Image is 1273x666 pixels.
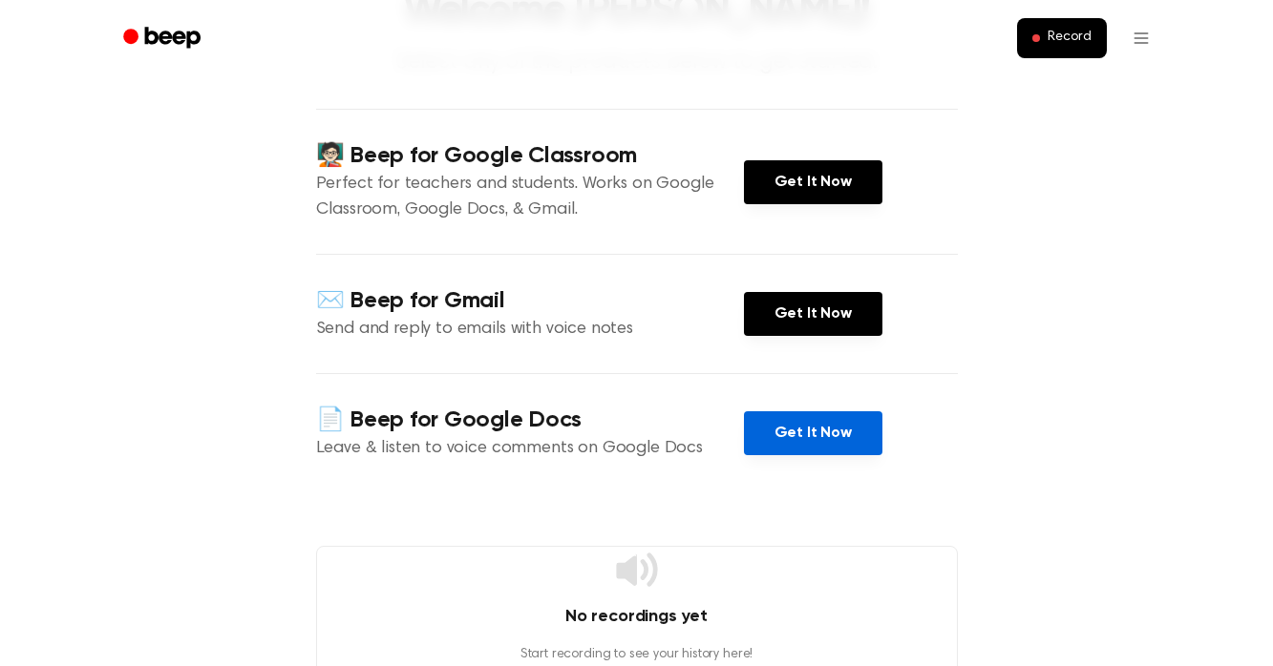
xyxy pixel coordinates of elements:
p: Start recording to see your history here! [317,645,957,665]
p: Send and reply to emails with voice notes [316,317,744,343]
h4: ✉️ Beep for Gmail [316,285,744,317]
a: Get It Now [744,160,882,204]
a: Get It Now [744,411,882,455]
p: Leave & listen to voice comments on Google Docs [316,436,744,462]
button: Record [1017,18,1106,58]
a: Beep [110,20,218,57]
h4: 🧑🏻‍🏫 Beep for Google Classroom [316,140,744,172]
button: Open menu [1118,15,1164,61]
span: Record [1048,30,1091,47]
h4: 📄 Beep for Google Docs [316,405,744,436]
h4: No recordings yet [317,604,957,630]
a: Get It Now [744,292,882,336]
p: Perfect for teachers and students. Works on Google Classroom, Google Docs, & Gmail. [316,172,744,223]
